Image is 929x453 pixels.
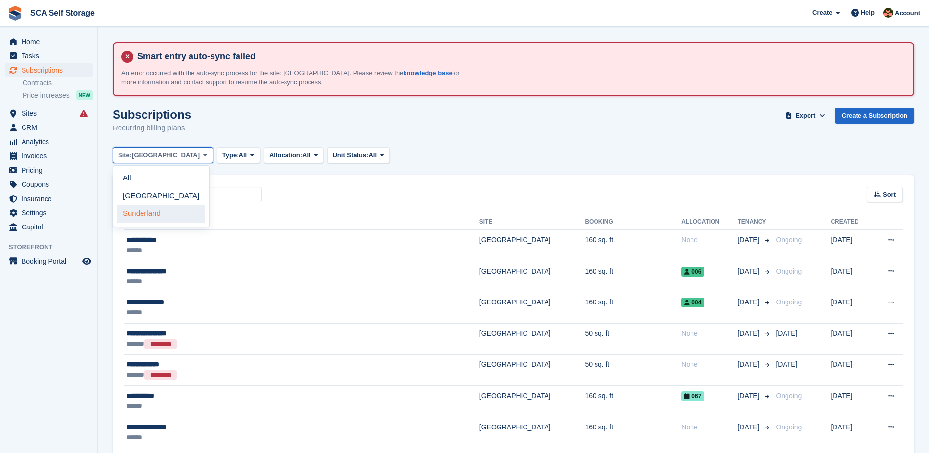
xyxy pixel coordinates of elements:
td: 160 sq. ft [585,261,681,292]
span: Settings [22,206,80,220]
a: menu [5,35,93,49]
span: 004 [681,298,704,307]
span: Tasks [22,49,80,63]
span: Sort [883,190,896,200]
h4: Smart entry auto-sync failed [133,51,905,62]
span: Ongoing [776,423,802,431]
td: [DATE] [831,261,872,292]
span: [DATE] [738,359,761,370]
div: None [681,359,738,370]
span: 006 [681,267,704,277]
th: Tenancy [738,214,772,230]
a: menu [5,135,93,149]
a: menu [5,106,93,120]
a: menu [5,63,93,77]
span: Capital [22,220,80,234]
div: NEW [76,90,93,100]
div: None [681,235,738,245]
h1: Subscriptions [113,108,191,121]
span: [DATE] [738,391,761,401]
a: menu [5,121,93,134]
a: menu [5,149,93,163]
a: menu [5,177,93,191]
span: Subscriptions [22,63,80,77]
span: Type: [222,151,239,160]
td: [GEOGRAPHIC_DATA] [479,354,585,386]
span: Allocation: [269,151,302,160]
img: Sarah Race [883,8,893,18]
td: [DATE] [831,386,872,417]
span: Sites [22,106,80,120]
span: Price increases [23,91,70,100]
a: menu [5,163,93,177]
div: None [681,422,738,432]
p: Recurring billing plans [113,123,191,134]
button: Type: All [217,147,260,163]
a: Create a Subscription [835,108,914,124]
th: Booking [585,214,681,230]
span: Booking Portal [22,254,80,268]
a: [GEOGRAPHIC_DATA] [117,187,205,205]
div: None [681,328,738,339]
span: Ongoing [776,267,802,275]
th: Created [831,214,872,230]
span: All [302,151,310,160]
span: Analytics [22,135,80,149]
span: [DATE] [738,422,761,432]
span: [DATE] [776,360,797,368]
a: menu [5,192,93,205]
th: Site [479,214,585,230]
span: Create [812,8,832,18]
a: knowledge base [403,69,452,76]
td: 160 sq. ft [585,230,681,261]
a: All [117,170,205,187]
a: menu [5,220,93,234]
span: Unit Status: [333,151,368,160]
img: stora-icon-8386f47178a22dfd0bd8f6a31ec36ba5ce8667c1dd55bd0f319d3a0aa187defe.svg [8,6,23,21]
span: Home [22,35,80,49]
button: Allocation: All [264,147,324,163]
td: [GEOGRAPHIC_DATA] [479,292,585,324]
a: menu [5,254,93,268]
td: [GEOGRAPHIC_DATA] [479,386,585,417]
span: Ongoing [776,392,802,400]
td: [DATE] [831,230,872,261]
span: CRM [22,121,80,134]
td: 160 sq. ft [585,386,681,417]
th: Allocation [681,214,738,230]
td: [DATE] [831,354,872,386]
a: menu [5,206,93,220]
span: Ongoing [776,298,802,306]
td: [DATE] [831,323,872,354]
a: Contracts [23,78,93,88]
span: [DATE] [738,297,761,307]
td: 50 sq. ft [585,323,681,354]
span: Coupons [22,177,80,191]
td: [GEOGRAPHIC_DATA] [479,417,585,448]
span: [DATE] [776,329,797,337]
a: menu [5,49,93,63]
i: Smart entry sync failures have occurred [80,109,88,117]
a: Price increases NEW [23,90,93,101]
span: Site: [118,151,132,160]
a: SCA Self Storage [26,5,98,21]
span: Account [895,8,920,18]
p: An error occurred with the auto-sync process for the site: [GEOGRAPHIC_DATA]. Please review the f... [121,68,464,87]
th: Customer [124,214,479,230]
span: [DATE] [738,235,761,245]
span: Ongoing [776,236,802,244]
a: Preview store [81,255,93,267]
td: 160 sq. ft [585,417,681,448]
td: 160 sq. ft [585,292,681,324]
span: All [368,151,377,160]
span: Invoices [22,149,80,163]
span: Insurance [22,192,80,205]
span: [DATE] [738,266,761,277]
button: Export [784,108,827,124]
td: [GEOGRAPHIC_DATA] [479,323,585,354]
span: Storefront [9,242,97,252]
span: Export [795,111,815,121]
td: 50 sq. ft [585,354,681,386]
td: [GEOGRAPHIC_DATA] [479,261,585,292]
a: Sunderland [117,205,205,223]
